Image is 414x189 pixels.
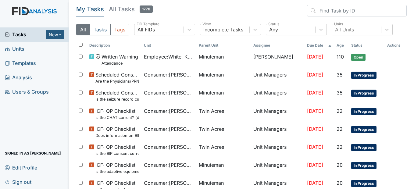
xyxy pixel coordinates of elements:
span: Consumer : [PERSON_NAME][GEOGRAPHIC_DATA] [144,179,194,187]
td: Unit Managers [251,69,305,87]
th: Actions [385,40,407,51]
span: Employee : White, Khahliya [144,53,194,60]
span: In Progress [351,162,377,169]
button: New [46,30,64,39]
span: Twin Acres [199,107,224,115]
span: ICF: QP Checklist Does information on BIP and consent match? [95,125,139,138]
input: Find Task by ID [307,5,407,16]
small: Are the Physicians/PRN orders updated every 90 days? [95,78,139,84]
span: In Progress [351,144,377,151]
span: Scheduled Consumer Chart Review Is the seizure record current? [95,89,139,102]
span: Minuteman [199,71,224,78]
span: Consumer : [PERSON_NAME] [144,89,194,96]
th: Toggle SortBy [305,40,334,51]
span: Edit Profile [5,163,37,172]
div: Any [269,26,278,33]
span: Minuteman [199,53,224,60]
span: 35 [337,90,343,96]
div: All Units [335,26,354,33]
span: Consumer : [PERSON_NAME] [144,71,194,78]
span: In Progress [351,180,377,187]
button: Tasks [90,24,111,35]
span: In Progress [351,72,377,79]
td: [PERSON_NAME] [251,51,305,69]
span: Minuteman [199,179,224,187]
span: 1776 [140,5,153,13]
span: In Progress [351,126,377,133]
span: [DATE] [307,54,323,60]
span: 22 [337,108,343,114]
span: Analysis [5,73,32,82]
span: Minuteman [199,161,224,169]
span: Scheduled Consumer Chart Review Are the Physicians/PRN orders updated every 90 days? [95,71,139,84]
th: Assignee [251,40,305,51]
span: 110 [337,54,344,60]
small: Is the seizure record current? [95,96,139,102]
td: Unit Managers [251,159,305,177]
button: All [76,24,90,35]
span: Minuteman [199,89,224,96]
td: Unit Managers [251,141,305,159]
th: Toggle SortBy [334,40,349,51]
span: [DATE] [307,180,323,186]
a: Tasks [5,31,46,38]
td: Unit Managers [251,123,305,141]
span: ICF: QP Checklist Is the BIP consent current? (document the date, BIP number in the comment section) [95,143,139,156]
span: 22 [337,126,343,132]
span: Twin Acres [199,143,224,151]
td: Unit Managers [251,105,305,123]
div: Type filter [76,24,129,35]
th: Toggle SortBy [141,40,196,51]
small: Attendance [102,60,138,66]
span: Consumer : [PERSON_NAME] [144,125,194,133]
span: 20 [337,162,343,168]
span: [DATE] [307,72,323,78]
span: Written Warning Attendance [102,53,138,66]
th: Toggle SortBy [87,40,141,51]
span: 35 [337,72,343,78]
small: Is the CHAT current? (document the date in the comment section) [95,115,139,120]
input: Toggle All Rows Selected [79,43,83,47]
h5: All Tasks [109,5,153,13]
th: Toggle SortBy [349,40,385,51]
span: [DATE] [307,162,323,168]
span: [DATE] [307,126,323,132]
span: Users & Groups [5,87,49,97]
span: Consumer : [PERSON_NAME][GEOGRAPHIC_DATA] [144,161,194,169]
span: ICF: QP Checklist Is the adaptive equipment consent current? (document the date in the comment se... [95,161,139,174]
th: Toggle SortBy [196,40,251,51]
span: In Progress [351,90,377,97]
span: [DATE] [307,108,323,114]
span: Signed in as [PERSON_NAME] [5,148,61,158]
span: Open [351,54,366,61]
span: 20 [337,180,343,186]
span: Consumer : [PERSON_NAME] [144,107,194,115]
small: Does information on BIP and consent match? [95,133,139,138]
span: Sign out [5,177,31,187]
span: Templates [5,59,36,68]
small: Is the adaptive equipment consent current? (document the date in the comment section) [95,169,139,174]
button: Tags [110,24,129,35]
td: Unit Managers [251,87,305,105]
small: Is the BIP consent current? (document the date, BIP number in the comment section) [95,151,139,156]
span: 22 [337,144,343,150]
span: [DATE] [307,144,323,150]
span: Units [5,44,24,54]
div: Incomplete Tasks [203,26,243,33]
h5: My Tasks [76,5,104,13]
span: In Progress [351,108,377,115]
div: All FIDs [137,26,155,33]
span: Consumer : [PERSON_NAME] [144,143,194,151]
span: [DATE] [307,90,323,96]
span: Twin Acres [199,125,224,133]
span: ICF: QP Checklist Is the CHAT current? (document the date in the comment section) [95,107,139,120]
